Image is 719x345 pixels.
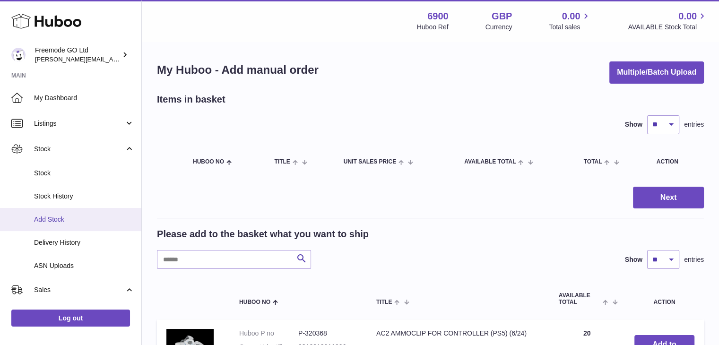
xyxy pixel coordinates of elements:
[628,10,708,32] a: 0.00 AVAILABLE Stock Total
[239,299,270,305] span: Huboo no
[35,55,190,63] span: [PERSON_NAME][EMAIL_ADDRESS][DOMAIN_NAME]
[344,159,396,165] span: Unit Sales Price
[34,119,124,128] span: Listings
[549,23,591,32] span: Total sales
[376,299,392,305] span: Title
[298,329,357,338] dd: P-320368
[34,215,134,224] span: Add Stock
[609,61,704,84] button: Multiple/Batch Upload
[193,159,224,165] span: Huboo no
[492,10,512,23] strong: GBP
[562,10,580,23] span: 0.00
[11,310,130,327] a: Log out
[34,192,134,201] span: Stock History
[34,145,124,154] span: Stock
[625,283,704,314] th: Action
[34,238,134,247] span: Delivery History
[684,120,704,129] span: entries
[239,329,298,338] dt: Huboo P no
[684,255,704,264] span: entries
[157,62,319,78] h1: My Huboo - Add manual order
[34,285,124,294] span: Sales
[625,255,642,264] label: Show
[157,93,225,106] h2: Items in basket
[633,187,704,209] button: Next
[625,120,642,129] label: Show
[11,48,26,62] img: lenka.smikniarova@gioteck.com
[559,293,601,305] span: AVAILABLE Total
[584,159,602,165] span: Total
[464,159,516,165] span: AVAILABLE Total
[34,94,134,103] span: My Dashboard
[34,261,134,270] span: ASN Uploads
[274,159,290,165] span: Title
[35,46,120,64] div: Freemode GO Ltd
[657,159,694,165] div: Action
[417,23,449,32] div: Huboo Ref
[549,10,591,32] a: 0.00 Total sales
[427,10,449,23] strong: 6900
[678,10,697,23] span: 0.00
[157,228,369,241] h2: Please add to the basket what you want to ship
[34,169,134,178] span: Stock
[485,23,512,32] div: Currency
[628,23,708,32] span: AVAILABLE Stock Total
